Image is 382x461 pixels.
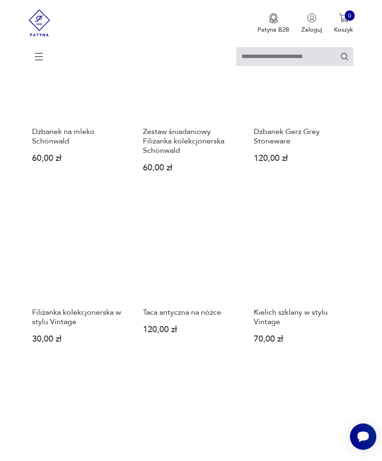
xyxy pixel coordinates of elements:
a: Dzbanek na mleko SchönwaldDzbanek na mleko Schönwald60,00 zł [29,17,132,186]
a: Dzbanek Gerz Grey StonewareDzbanek Gerz Grey Stoneware120,00 zł [250,17,353,186]
p: 30,00 zł [32,336,128,343]
p: 60,00 zł [143,165,239,172]
button: Szukaj [340,52,349,61]
img: Ikona medalu [269,13,278,24]
p: 60,00 zł [32,155,128,162]
p: Koszyk [334,25,353,34]
button: Zaloguj [301,13,322,34]
img: Ikonka użytkownika [307,13,316,23]
p: 70,00 zł [254,336,350,343]
h3: Filiżanka kolekcjonerska w stylu Vintage [32,308,128,327]
h3: Taca antyczna na nóżce [143,308,239,317]
a: Filiżanka kolekcjonerska w stylu VintageFiliżanka kolekcjonerska w stylu Vintage30,00 zł [29,198,132,358]
h3: Kielich szklany w stylu Vintage [254,308,350,327]
p: Zaloguj [301,25,322,34]
div: 0 [345,10,355,21]
a: Ikona medaluPatyna B2B [257,13,289,34]
button: 0Koszyk [334,13,353,34]
button: Patyna B2B [257,13,289,34]
img: Ikona koszyka [339,13,349,23]
p: 120,00 zł [143,327,239,334]
a: Taca antyczna na nóżceTaca antyczna na nóżce120,00 zł [140,198,243,358]
a: Zestaw śniadaniowy Filiżanka kolekcjonerska SchönwaldZestaw śniadaniowy Filiżanka kolekcjonerska ... [140,17,243,186]
h3: Dzbanek Gerz Grey Stoneware [254,127,350,146]
h3: Zestaw śniadaniowy Filiżanka kolekcjonerska Schönwald [143,127,239,155]
a: Kielich szklany w stylu VintageKielich szklany w stylu Vintage70,00 zł [250,198,353,358]
p: 120,00 zł [254,155,350,162]
iframe: Smartsupp widget button [350,423,376,450]
h3: Dzbanek na mleko Schönwald [32,127,128,146]
p: Patyna B2B [257,25,289,34]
